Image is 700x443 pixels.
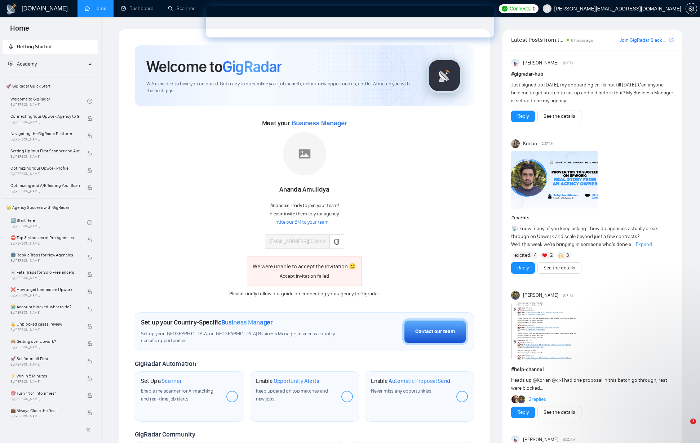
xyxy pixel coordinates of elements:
[402,318,468,345] button: Contact our team
[10,259,80,263] span: By [PERSON_NAME]
[636,241,652,247] span: Expand
[87,358,92,363] span: lock
[10,120,80,124] span: By [PERSON_NAME]
[146,57,282,76] h1: Welcome to
[141,331,337,344] span: Set up your [GEOGRAPHIC_DATA] or [GEOGRAPHIC_DATA] Business Manager to access country-specific op...
[523,59,558,67] span: [PERSON_NAME]
[10,345,80,349] span: By [PERSON_NAME]
[141,388,213,402] span: Enable the scanner for AI matching and real-time job alerts.
[389,377,450,385] span: Automatic Proposal Send
[10,380,80,384] span: By [PERSON_NAME]
[270,211,339,217] span: Please invite them to your agency.
[544,408,575,416] a: See the details
[502,6,508,12] img: upwork-logo.png
[17,61,37,67] span: Academy
[141,377,182,385] h1: Set Up a
[87,116,92,121] span: lock
[10,286,80,293] span: ❌ How to get banned on Upwork
[87,168,92,173] span: lock
[511,111,535,122] button: Reply
[10,241,80,246] span: By [PERSON_NAME]
[669,36,674,43] a: export
[426,58,462,94] img: gigradar-logo.png
[6,3,17,15] img: logo
[10,137,80,142] span: By [PERSON_NAME]
[8,44,13,49] span: rocket
[168,5,195,12] a: searchScanner
[222,57,282,76] span: GigRadar
[563,292,573,299] span: [DATE]
[542,140,554,147] span: 2:27 AM
[10,321,80,328] span: 🔓 Unblocked cases: review
[511,407,535,418] button: Reply
[537,407,581,418] button: See the details
[3,40,98,54] li: Getting Started
[563,60,573,66] span: [DATE]
[10,165,80,172] span: Optimizing Your Upwork Profile
[529,396,546,403] a: 2replies
[121,5,154,12] a: dashboardDashboard
[511,225,658,247] span: I know many of you keep asking - how do agencies actually break through on Upwork and scale beyon...
[533,5,536,13] span: 0
[274,377,319,385] span: Opportunity Alerts
[256,388,328,402] span: Keep updated on top matches and new jobs.
[256,377,319,385] h1: Enable
[523,291,558,299] span: [PERSON_NAME]
[3,79,97,93] span: 🚀 GigRadar Quick Start
[87,272,92,277] span: lock
[292,120,347,127] span: Business Manager
[544,264,575,272] a: See the details
[10,130,80,137] span: Navigating the GigRadar Platform
[10,372,80,380] span: ⚡ Win in 5 Minutes
[686,6,697,12] span: setting
[10,310,80,315] span: By [PERSON_NAME]
[270,202,339,209] span: Ananda is ready to join your team!
[10,172,80,176] span: By [PERSON_NAME]
[10,303,80,310] span: 😭 Account blocked: what to do?
[86,426,93,433] span: double-left
[10,113,80,120] span: Connecting Your Upwork Agency to GigRadar
[87,410,92,415] span: lock
[517,264,529,272] a: Reply
[87,220,92,225] span: check-circle
[283,132,326,175] img: placeholder.png
[87,237,92,242] span: lock
[87,99,92,104] span: check-circle
[686,6,697,12] a: setting
[537,111,581,122] button: See the details
[221,318,273,326] span: Business Manager
[511,35,564,44] span: Latest Posts from the GigRadar Community
[10,269,80,276] span: ☠️ Fatal Traps for Solo Freelancers
[415,328,455,336] div: Contact our team
[141,318,273,326] h1: Set up your Country-Specific
[8,61,13,66] span: fund-projection-screen
[511,151,598,209] img: F09C1F8H75G-Event%20with%20Tobe%20Fox-Mason.png
[511,139,520,148] img: Korlan
[10,182,80,189] span: Optimizing and A/B Testing Your Scanner for Better Results
[8,61,37,67] span: Academy
[511,377,667,391] span: Heads up @Korlan @<> I had one proposal in this batch go through, rest were blocked...
[10,362,80,367] span: By [PERSON_NAME]
[3,200,97,215] span: 👑 Agency Success with GigRadar
[10,293,80,297] span: By [PERSON_NAME]
[87,151,92,156] span: lock
[511,303,598,360] img: F09CUHBGKGQ-Screenshot%202025-08-26%20at%202.51.20%E2%80%AFpm.png
[545,6,550,11] span: user
[620,36,668,44] a: Join GigRadar Slack Community
[10,407,80,414] span: 💼 Always Close the Deal
[10,189,80,193] span: By [PERSON_NAME]
[135,360,196,368] span: GigRadar Automation
[513,251,531,259] span: :excited:
[273,291,293,297] a: our guide
[87,324,92,329] span: lock
[10,276,80,280] span: By [PERSON_NAME]
[511,70,674,78] h1: # gigradar-hub
[253,262,356,271] div: We were unable to accept the invitation 🙁
[571,38,593,43] span: 6 hours ago
[87,289,92,294] span: lock
[669,37,674,42] span: export
[10,414,80,419] span: By [PERSON_NAME]
[511,225,517,232] span: 📡
[274,219,335,226] a: Invite our BM to your team →
[563,437,575,443] span: 4:32 AM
